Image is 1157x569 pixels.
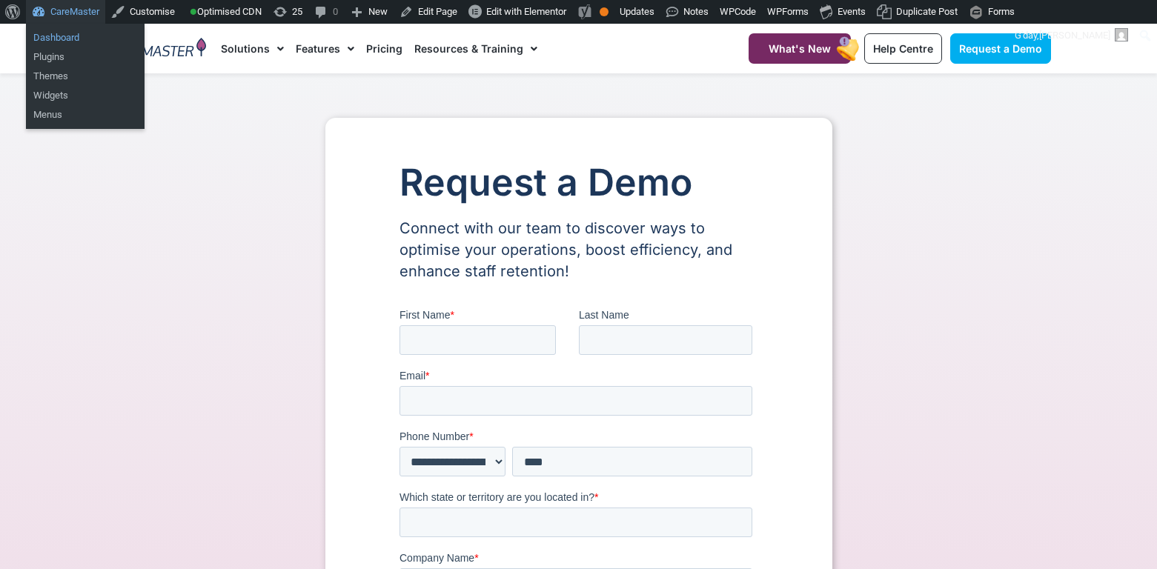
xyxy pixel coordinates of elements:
[1010,24,1134,47] a: G'day,
[873,42,933,55] span: Help Centre
[400,162,758,203] h1: Request a Demo
[400,218,758,282] p: Connect with our team to discover ways to optimise your operations, boost efficiency, and enhance...
[179,1,230,13] span: Last Name
[26,62,145,129] ul: CareMaster
[221,24,284,73] a: Solutions
[950,33,1051,64] a: Request a Demo
[414,24,537,73] a: Resources & Training
[26,28,145,47] a: Dashboard
[864,33,942,64] a: Help Centre
[26,86,145,105] a: Widgets
[769,42,831,55] span: What's New
[221,24,712,73] nav: Menu
[26,105,145,124] a: Menus
[366,24,402,73] a: Pricing
[26,24,145,71] ul: CareMaster
[107,38,207,60] img: CareMaster Logo
[1039,30,1110,41] span: [PERSON_NAME]
[600,7,609,16] div: OK
[959,42,1042,55] span: Request a Demo
[26,67,145,86] a: Themes
[26,47,145,67] a: Plugins
[486,6,566,17] span: Edit with Elementor
[296,24,354,73] a: Features
[749,33,851,64] a: What's New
